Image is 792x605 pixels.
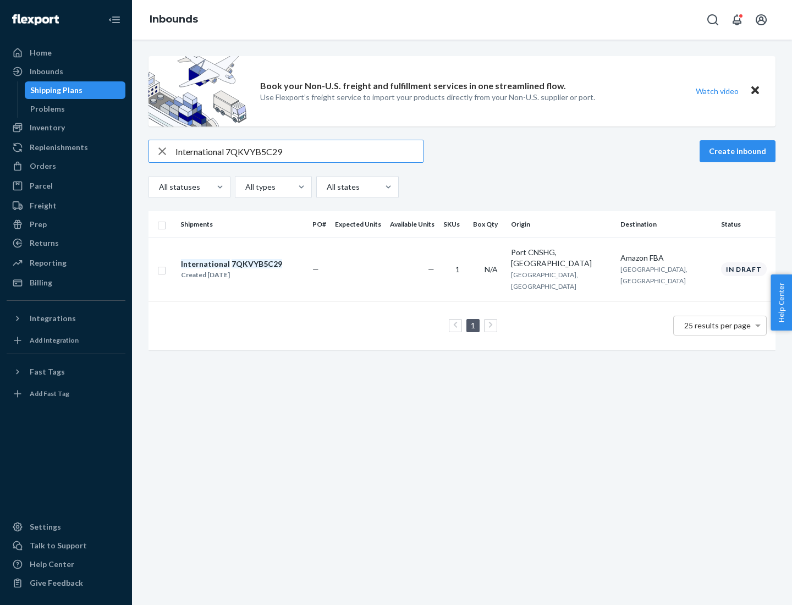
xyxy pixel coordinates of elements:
[771,274,792,331] button: Help Center
[30,277,52,288] div: Billing
[511,271,578,290] span: [GEOGRAPHIC_DATA], [GEOGRAPHIC_DATA]
[7,518,125,536] a: Settings
[30,85,82,96] div: Shipping Plans
[485,265,498,274] span: N/A
[308,211,331,238] th: PO#
[616,211,717,238] th: Destination
[7,332,125,349] a: Add Integration
[30,313,76,324] div: Integrations
[717,211,776,238] th: Status
[103,9,125,31] button: Close Navigation
[30,577,83,588] div: Give Feedback
[7,574,125,592] button: Give Feedback
[7,139,125,156] a: Replenishments
[7,385,125,403] a: Add Fast Tag
[30,200,57,211] div: Freight
[181,269,282,280] div: Created [DATE]
[30,219,47,230] div: Prep
[25,100,126,118] a: Problems
[439,211,469,238] th: SKUs
[158,182,159,193] input: All statuses
[175,140,423,162] input: Search inbounds by name, destination, msku...
[7,119,125,136] a: Inventory
[30,122,65,133] div: Inventory
[700,140,776,162] button: Create inbound
[7,234,125,252] a: Returns
[455,265,460,274] span: 1
[260,92,595,103] p: Use Flexport’s freight service to import your products directly from your Non-U.S. supplier or port.
[428,265,435,274] span: —
[30,389,69,398] div: Add Fast Tag
[689,83,746,99] button: Watch video
[511,247,612,269] div: Port CNSHG, [GEOGRAPHIC_DATA]
[30,103,65,114] div: Problems
[30,257,67,268] div: Reporting
[30,559,74,570] div: Help Center
[684,321,751,330] span: 25 results per page
[620,252,712,263] div: Amazon FBA
[30,366,65,377] div: Fast Tags
[7,537,125,554] a: Talk to Support
[141,4,207,36] ol: breadcrumbs
[721,262,767,276] div: In draft
[176,211,308,238] th: Shipments
[7,157,125,175] a: Orders
[244,182,245,193] input: All types
[7,254,125,272] a: Reporting
[7,216,125,233] a: Prep
[30,540,87,551] div: Talk to Support
[7,310,125,327] button: Integrations
[386,211,439,238] th: Available Units
[30,180,53,191] div: Parcel
[7,274,125,291] a: Billing
[30,521,61,532] div: Settings
[30,335,79,345] div: Add Integration
[25,81,126,99] a: Shipping Plans
[620,265,687,285] span: [GEOGRAPHIC_DATA], [GEOGRAPHIC_DATA]
[12,14,59,25] img: Flexport logo
[7,177,125,195] a: Parcel
[469,321,477,330] a: Page 1 is your current page
[7,555,125,573] a: Help Center
[750,9,772,31] button: Open account menu
[7,197,125,215] a: Freight
[30,47,52,58] div: Home
[232,259,282,268] em: 7QKVYB5C29
[331,211,386,238] th: Expected Units
[7,63,125,80] a: Inbounds
[7,363,125,381] button: Fast Tags
[702,9,724,31] button: Open Search Box
[30,161,56,172] div: Orders
[469,211,507,238] th: Box Qty
[748,83,762,99] button: Close
[507,211,616,238] th: Origin
[30,238,59,249] div: Returns
[150,13,198,25] a: Inbounds
[726,9,748,31] button: Open notifications
[326,182,327,193] input: All states
[30,66,63,77] div: Inbounds
[7,44,125,62] a: Home
[260,80,566,92] p: Book your Non-U.S. freight and fulfillment services in one streamlined flow.
[30,142,88,153] div: Replenishments
[312,265,319,274] span: —
[181,259,230,268] em: International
